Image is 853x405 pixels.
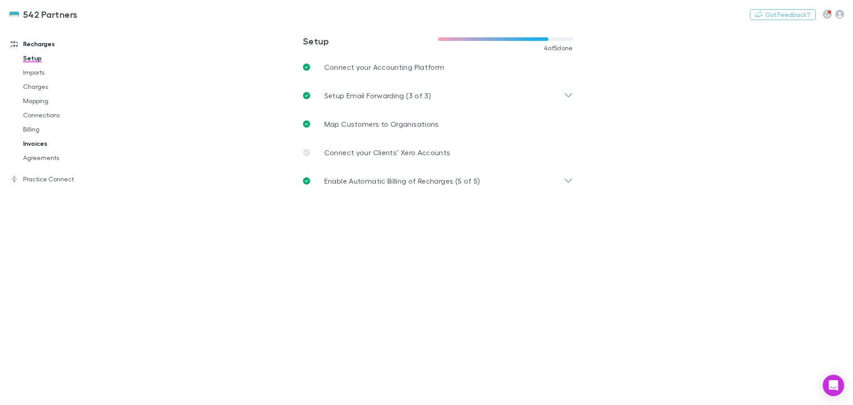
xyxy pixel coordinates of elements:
a: Invoices [14,136,120,151]
img: 542 Partners's Logo [9,9,20,20]
a: Connect your Accounting Platform [296,53,580,81]
div: Open Intercom Messenger [823,375,844,396]
button: Got Feedback? [750,9,816,20]
a: Charges [14,80,120,94]
h3: 542 Partners [23,9,78,20]
a: Setup [14,51,120,65]
span: 4 of 5 done [544,44,573,52]
a: Imports [14,65,120,80]
a: Connect your Clients’ Xero Accounts [296,138,580,167]
p: Setup Email Forwarding (3 of 3) [324,90,431,101]
p: Connect your Clients’ Xero Accounts [324,147,450,158]
h3: Setup [303,36,438,46]
p: Connect your Accounting Platform [324,62,445,72]
p: Enable Automatic Billing of Recharges (5 of 5) [324,176,480,186]
a: Billing [14,122,120,136]
a: Agreements [14,151,120,165]
a: 542 Partners [4,4,83,25]
a: Recharges [2,37,120,51]
p: Map Customers to Organisations [324,119,439,129]
div: Enable Automatic Billing of Recharges (5 of 5) [296,167,580,195]
div: Setup Email Forwarding (3 of 3) [296,81,580,110]
a: Mapping [14,94,120,108]
a: Connections [14,108,120,122]
a: Practice Connect [2,172,120,186]
a: Map Customers to Organisations [296,110,580,138]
